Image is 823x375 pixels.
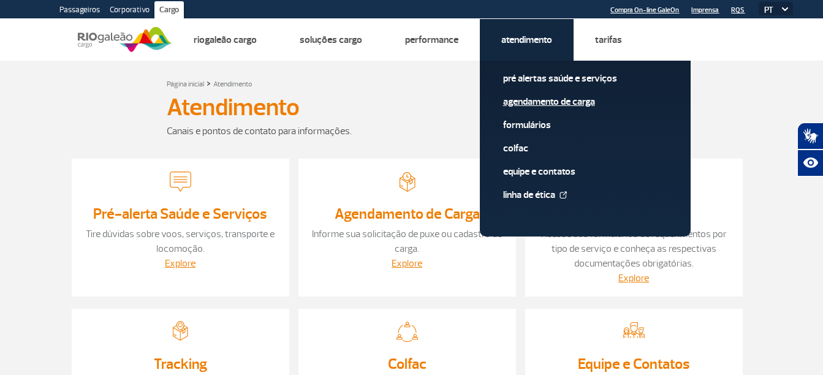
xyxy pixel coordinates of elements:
[167,124,657,138] div: Canais e pontos de contato para informações.
[207,76,211,90] a: >
[86,228,275,255] a: Tire dúvidas sobre voos, serviços, transporte e locomoção.
[595,34,622,46] a: Tarifas
[388,355,427,373] a: Colfac
[312,228,502,255] a: Informe sua solicitação de puxe ou cadastro de carga.
[731,6,745,14] a: RQS
[610,6,679,14] a: Compra On-line GaleOn
[396,171,418,192] img: Informe sua solicitação de puxe ou cadastro de carga.
[173,321,188,341] img: Encontre sua mercadoria com muita rapidez.
[335,205,480,223] a: Agendamento de Carga
[154,355,207,373] a: Tracking
[105,1,154,21] a: Corporativo
[503,165,667,178] a: Equipe e Contatos
[503,142,667,155] a: Colfac
[93,205,267,223] a: Pré-alerta Saúde e Serviços
[503,118,667,132] a: Formulários
[618,272,649,284] a: Explore
[405,34,458,46] a: Performance
[396,321,418,343] img: Atas de reuniões COLFAC/RJ – Comissão Local de Facilitação de Comércio.
[167,97,657,118] h1: Atendimento
[691,6,719,14] a: Imprensa
[167,80,204,89] a: Página inicial
[797,123,823,150] button: Abrir tradutor de língua de sinais.
[541,228,727,270] a: Acesse aos formulários de requerimentos por tipo de serviço e conheça as respectivas documentaçõe...
[503,72,667,85] a: Pré alertas Saúde e Serviços
[559,191,567,199] img: External Link Icon
[55,1,105,21] a: Passageiros
[170,171,191,192] img: Tire dúvidas sobre voos, serviços, transporte e locomoção.
[797,123,823,176] div: Plugin de acessibilidade da Hand Talk.
[194,34,257,46] a: Riogaleão Cargo
[578,355,690,373] a: Equipe e Contatos
[623,322,645,338] img: Encontre o e-mail dos principais stakeholders.
[154,1,184,21] a: Cargo
[797,150,823,176] button: Abrir recursos assistivos.
[501,34,552,46] a: Atendimento
[392,257,422,270] a: Explore
[503,95,667,108] a: Agendamento de Carga
[300,34,362,46] a: Soluções Cargo
[213,80,252,89] a: Atendimento
[503,188,667,202] a: Linha de Ética
[165,257,195,270] a: Explore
